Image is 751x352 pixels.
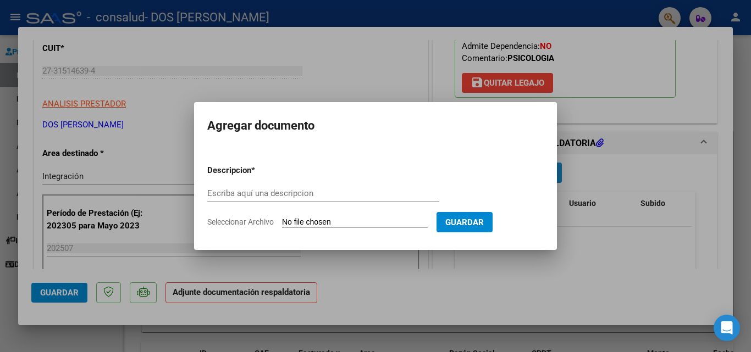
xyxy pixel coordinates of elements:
[437,212,493,232] button: Guardar
[207,115,544,136] h2: Agregar documento
[207,164,308,177] p: Descripcion
[207,217,274,226] span: Seleccionar Archivo
[445,217,484,227] span: Guardar
[714,315,740,341] div: Open Intercom Messenger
